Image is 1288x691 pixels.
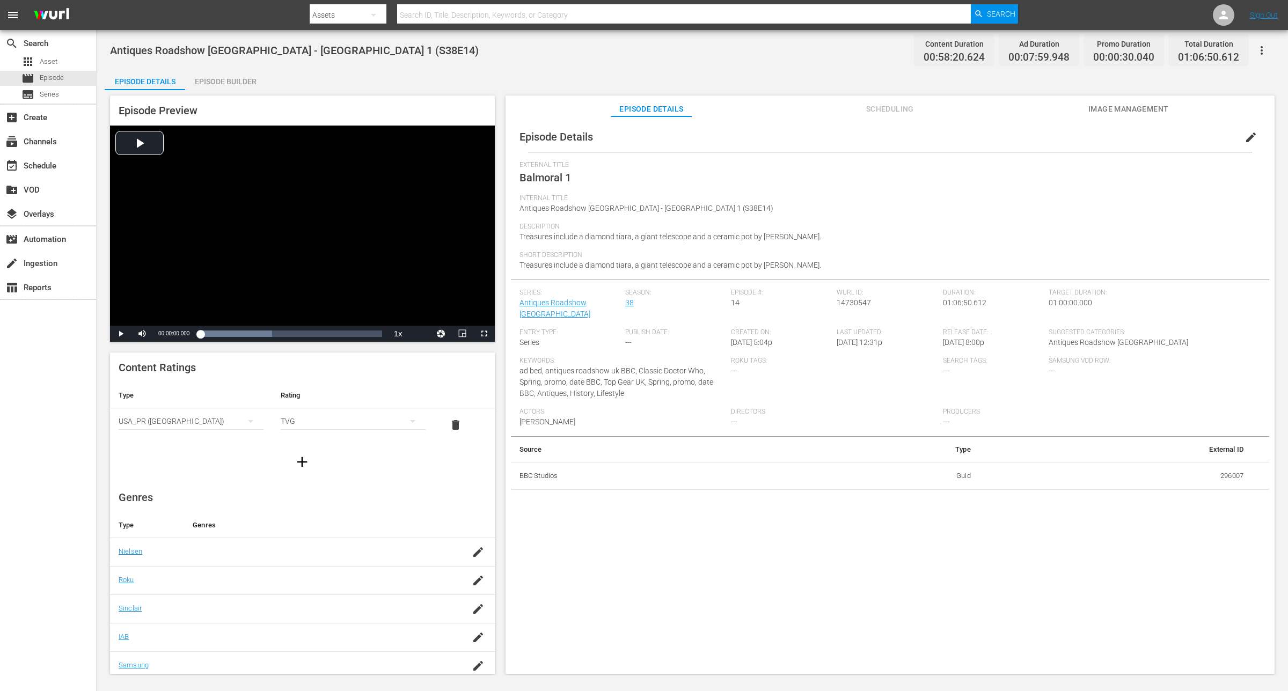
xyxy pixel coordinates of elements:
button: delete [443,412,469,438]
span: menu [6,9,19,21]
a: Sign Out [1250,11,1278,19]
div: Progress Bar [200,330,382,337]
th: Rating [272,383,434,408]
span: delete [449,418,462,431]
span: [PERSON_NAME] [519,417,575,426]
div: Ad Duration [1008,36,1070,52]
div: Video Player [110,126,495,342]
span: Actors [519,408,726,416]
a: 38 [625,298,634,307]
span: Episode #: [731,289,831,297]
div: Total Duration [1178,36,1239,52]
span: Producers [943,408,1150,416]
button: Fullscreen [473,326,495,342]
table: simple table [110,383,495,442]
button: Picture-in-Picture [452,326,473,342]
a: Nielsen [119,547,142,555]
th: Type [110,512,184,538]
span: Keywords: [519,357,726,365]
div: Episode Builder [185,69,266,94]
span: 01:06:50.612 [1178,52,1239,64]
div: Content Duration [924,36,985,52]
span: Entry Type: [519,328,620,337]
span: ad bed, antiques roadshow uk BBC, Classic Doctor Who, Spring, promo, date BBC, Top Gear UK, Sprin... [519,366,713,398]
button: Playback Rate [387,326,409,342]
span: Roku Tags: [731,357,938,365]
span: 00:07:59.948 [1008,52,1070,64]
span: [DATE] 12:31p [837,338,882,347]
span: [DATE] 5:04p [731,338,772,347]
span: Wurl ID: [837,289,937,297]
span: Episode Details [611,102,692,116]
span: --- [731,417,737,426]
span: Create [5,111,18,124]
span: Schedule [5,159,18,172]
span: Episode [21,72,34,85]
span: --- [943,366,949,375]
span: --- [731,366,737,375]
span: Overlays [5,208,18,220]
a: Samsung [119,661,149,669]
button: Episode Details [105,69,185,90]
div: Episode Details [105,69,185,94]
span: [DATE] 8:00p [943,338,984,347]
span: Asset [40,56,57,67]
span: Automation [5,233,18,246]
span: Antiques Roadshow [GEOGRAPHIC_DATA] - [GEOGRAPHIC_DATA] 1 (S38E14) [110,44,479,57]
button: Play [110,326,131,342]
span: Antiques Roadshow [GEOGRAPHIC_DATA] - [GEOGRAPHIC_DATA] 1 (S38E14) [519,204,773,212]
span: Duration: [943,289,1043,297]
button: Episode Builder [185,69,266,90]
span: Image Management [1088,102,1169,116]
span: Samsung VOD Row: [1049,357,1149,365]
th: Source [511,437,807,462]
span: VOD [5,183,18,196]
span: Treasures include a diamond tiara, a giant telescope and a ceramic pot by [PERSON_NAME]. [519,232,821,241]
span: Release Date: [943,328,1043,337]
span: Asset [21,55,34,68]
span: Description [519,223,1255,231]
span: Channels [5,135,18,148]
span: Episode Preview [119,104,197,117]
span: 01:06:50.612 [943,298,986,307]
span: 00:00:30.040 [1093,52,1154,64]
button: edit [1238,124,1264,150]
div: USA_PR ([GEOGRAPHIC_DATA]) [119,406,264,436]
span: --- [1049,366,1055,375]
span: External Title [519,161,1255,170]
span: Season: [625,289,726,297]
span: Scheduling [850,102,930,116]
span: Episode [40,72,64,83]
span: 01:00:00.000 [1049,298,1092,307]
span: Directors [731,408,938,416]
div: Promo Duration [1093,36,1154,52]
span: Target Duration: [1049,289,1255,297]
span: 00:00:00.000 [158,330,189,336]
span: Internal Title [519,194,1255,203]
table: simple table [511,437,1269,490]
td: 296007 [979,462,1252,490]
button: Jump To Time [430,326,452,342]
span: Episode Details [519,130,593,143]
span: Created On: [731,328,831,337]
button: Search [971,4,1018,24]
span: Publish Date: [625,328,726,337]
a: Roku [119,576,134,584]
span: --- [943,417,949,426]
span: Suggested Categories: [1049,328,1255,337]
span: Last Updated: [837,328,937,337]
span: Search [5,37,18,50]
span: Antiques Roadshow [GEOGRAPHIC_DATA] [1049,338,1188,347]
th: External ID [979,437,1252,462]
span: Balmoral 1 [519,171,571,184]
span: Genres [119,491,153,504]
span: Search Tags: [943,357,1043,365]
div: TVG [281,406,426,436]
button: Mute [131,326,153,342]
span: 14 [731,298,740,307]
span: Ingestion [5,257,18,270]
span: Series [40,89,59,100]
span: Series: [519,289,620,297]
span: Series [519,338,539,347]
span: --- [625,338,632,347]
